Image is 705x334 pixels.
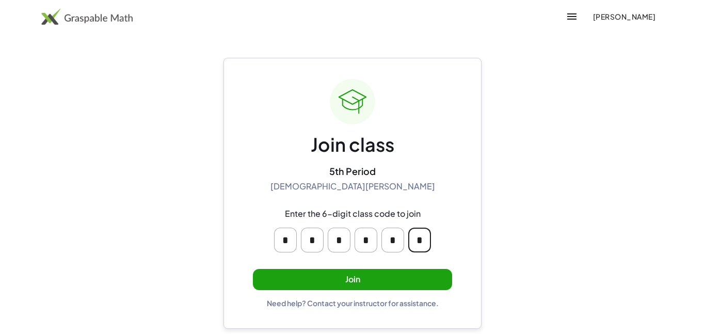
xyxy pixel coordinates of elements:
div: Enter the 6-digit class code to join [285,209,421,219]
input: Please enter OTP character 2 [301,228,324,252]
input: Please enter OTP character 4 [355,228,377,252]
input: Please enter OTP character 3 [328,228,350,252]
input: Please enter OTP character 1 [274,228,297,252]
button: [PERSON_NAME] [584,7,664,26]
div: Need help? Contact your instructor for assistance. [267,298,439,308]
div: [DEMOGRAPHIC_DATA][PERSON_NAME] [270,181,435,192]
span: [PERSON_NAME] [592,12,655,21]
input: Please enter OTP character 5 [381,228,404,252]
button: Join [253,269,452,290]
div: 5th Period [329,165,376,177]
div: Join class [311,133,394,157]
input: Please enter OTP character 6 [408,228,431,252]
